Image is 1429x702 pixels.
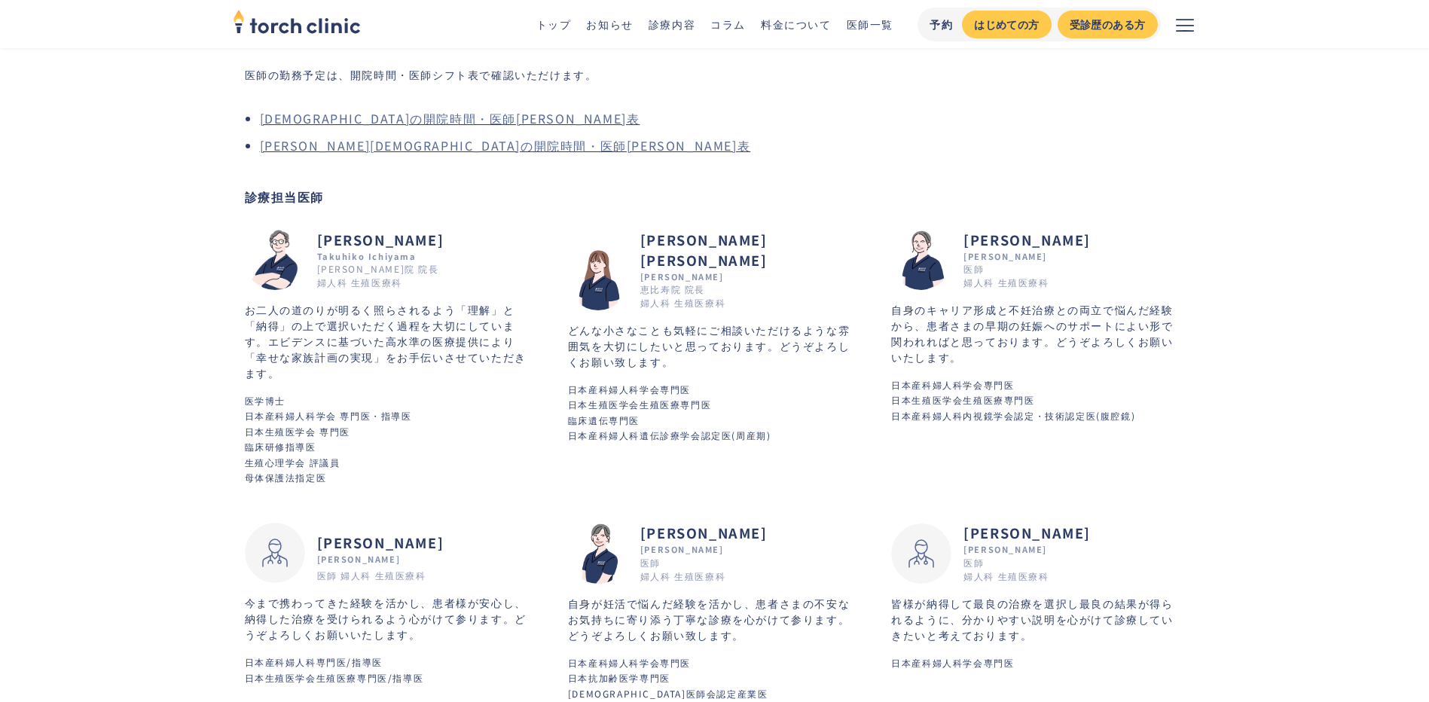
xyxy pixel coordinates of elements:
p: 皆様が納得して最良の治療を選択し最良の結果が得られるように、分かりやすい説明を心がけて診療していきたいと考えております。 [891,596,1184,643]
p: 日本産科婦人科学会専門医 日本抗加齢医学専門医 [DEMOGRAPHIC_DATA]医師会認定産業医 [568,655,861,701]
div: 医師 婦人科 生殖医療科 [963,556,1049,583]
h2: [PERSON_NAME] [317,230,444,250]
div: 医師 婦人科 生殖医療科 [317,569,426,582]
div: [PERSON_NAME] [963,543,1091,556]
div: 受診歴のある方 [1070,17,1146,32]
a: コラム [710,17,746,32]
p: 自身のキャリア形成と不妊治療との両立で悩んだ経験から、患者さまの早期の妊娠へのサポートによい形で関われればと思っております。どうぞよろしくお願いいたします。 [891,302,1184,365]
a: [PERSON_NAME][PERSON_NAME]医師 婦人科 生殖医療科森嶋 かほる森嶋 かほる自身のキャリア形成と不妊治療との両立で悩んだ経験から、患者さまの早期の妊娠へのサポートによい形... [891,230,1184,432]
img: 香川 愛子 [245,523,305,583]
img: 小泉 弥生子 [568,523,628,584]
div: 医師 婦人科 生殖医療科 [963,262,1049,289]
div: [PERSON_NAME] [640,270,861,283]
p: 日本産科婦人科専門医/指導医 日本生殖医学会生殖医療専門医/指導医 [245,655,538,685]
a: [PERSON_NAME]Takuhiko Ichiyama[PERSON_NAME]院 院長 婦人科 生殖医療科市山 卓彦市山 卓彦お二人の道のりが明るく照らされるよう「理解」と「納得」の上で... [245,230,538,493]
a: [DEMOGRAPHIC_DATA]の開院時間・医師[PERSON_NAME]表 [260,109,640,127]
h2: 診療担当医師 [245,188,1185,206]
a: [PERSON_NAME][DEMOGRAPHIC_DATA]の開院時間・医師[PERSON_NAME]表 [260,136,751,154]
div: [PERSON_NAME]院 院長 婦人科 生殖医療科 [317,262,439,289]
div: 医師 婦人科 生殖医療科 [640,556,725,583]
p: どんな小さなことも気軽にご相談いただけるような雰囲気を大切にしたいと思っております。どうぞよろしくお願い致します。 [568,322,861,370]
img: 長谷部 里衣 [891,523,951,584]
div: 恵比寿院 院長 婦人科 生殖医療科 [640,282,725,310]
div: [PERSON_NAME] [640,543,768,556]
a: 医師一覧 [847,17,893,32]
p: 日本産科婦人科学会専門医 [891,655,1184,670]
div: 予約 [930,17,953,32]
img: 市山 卓彦 [245,230,305,290]
p: お二人の道のりが明るく照らされるよう「理解」と「納得」の上で選択いただく過程を大切にしています。エビデンスに基づいた高水準の医療提供により「幸せな家族計画の実現」をお手伝いさせていただきます。 [245,302,538,381]
a: [PERSON_NAME][PERSON_NAME]医師 婦人科 生殖医療科香川 愛子香川 愛子今まで携わってきた経験を活かし、患者様が安心し、納得した治療を受けられるよう心がけて参ります。どう... [245,523,538,693]
p: 医師の勤務予定は、開院時間・医師シフト表で確認いただけます。 [245,64,597,85]
img: torch clinic [233,5,361,38]
a: 料金について [761,17,832,32]
a: はじめての方 [962,11,1051,38]
a: home [233,11,361,38]
div: はじめての方 [974,17,1039,32]
h2: [PERSON_NAME] [PERSON_NAME] [640,230,861,270]
p: 日本産科婦人科学会専門医 日本生殖医学会生殖医療専門医 日本産科婦人科内視鏡学会認定・技術認定医(腹腔鏡) [891,377,1184,423]
p: 医学博士 日本産科婦人科学会 専門医・指導医 日本生殖医学会 専門医 臨床研修指導医 生殖心理学会 評議員 母体保護法指定医 [245,393,538,485]
div: [PERSON_NAME] [963,250,1091,263]
div: [PERSON_NAME] [317,553,444,566]
a: [PERSON_NAME] [PERSON_NAME][PERSON_NAME]恵比寿院 院長 婦人科 生殖医療科町田 真雄子町田 真雄子どんな小さなことも気軽にご相談いただけるような雰囲気を大... [568,230,861,451]
a: 受診歴のある方 [1058,11,1158,38]
img: 森嶋 かほる [891,230,951,290]
a: 診療内容 [649,17,695,32]
h2: [PERSON_NAME] [317,533,444,553]
a: トップ [536,17,572,32]
a: [PERSON_NAME][PERSON_NAME]医師 婦人科 生殖医療科長谷部 里衣長谷部 里衣皆様が納得して最良の治療を選択し最良の結果が得られるように、分かりやすい説明を心がけて診療して... [891,523,1184,678]
div: Takuhiko Ichiyama [317,250,444,263]
h2: [PERSON_NAME] [640,523,768,543]
p: 日本産科婦人科学会専門医 日本生殖医学会生殖医療専門医 臨床遺伝専門医 日本産科婦人科遺伝診療学会認定医(周産期) [568,382,861,444]
p: 自身が妊活で悩んだ経験を活かし、患者さまの不安なお気持ちに寄り添う丁寧な診療を心がけて参ります。どうぞよろしくお願い致します。 [568,596,861,643]
h2: [PERSON_NAME] [963,230,1091,250]
img: 町田 真雄子 [568,250,628,310]
p: 今まで携わってきた経験を活かし、患者様が安心し、納得した治療を受けられるよう心がけて参ります。どうぞよろしくお願いいたします。 [245,595,538,642]
h2: [PERSON_NAME] [963,523,1091,543]
a: お知らせ [586,17,633,32]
